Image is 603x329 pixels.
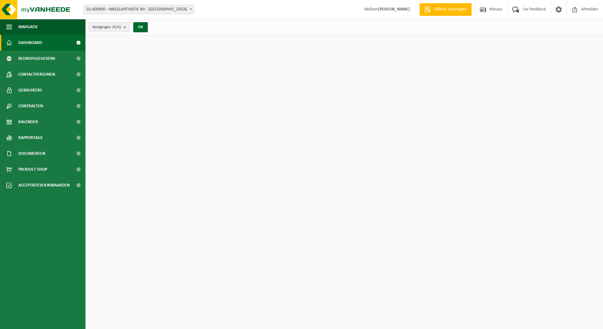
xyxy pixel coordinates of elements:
[18,146,45,161] span: Documenten
[18,82,42,98] span: Gebruikers
[18,35,42,51] span: Dashboard
[18,98,43,114] span: Contracten
[18,19,38,35] span: Navigatie
[18,114,38,130] span: Kalender
[432,6,468,13] span: Offerte aanvragen
[112,25,121,29] count: (4/4)
[89,22,129,32] button: Vestigingen(4/4)
[133,22,148,32] button: OK
[92,22,121,32] span: Vestigingen
[18,161,47,177] span: Product Shop
[18,177,70,193] span: Acceptatievoorwaarden
[18,66,55,82] span: Contactpersonen
[18,51,55,66] span: Bedrijfsgegevens
[419,3,472,16] a: Offerte aanvragen
[84,5,194,14] span: 01-600900 - WAESLANTNATIE NV - ANTWERPEN
[18,130,43,146] span: Rapportage
[378,7,410,12] strong: [PERSON_NAME]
